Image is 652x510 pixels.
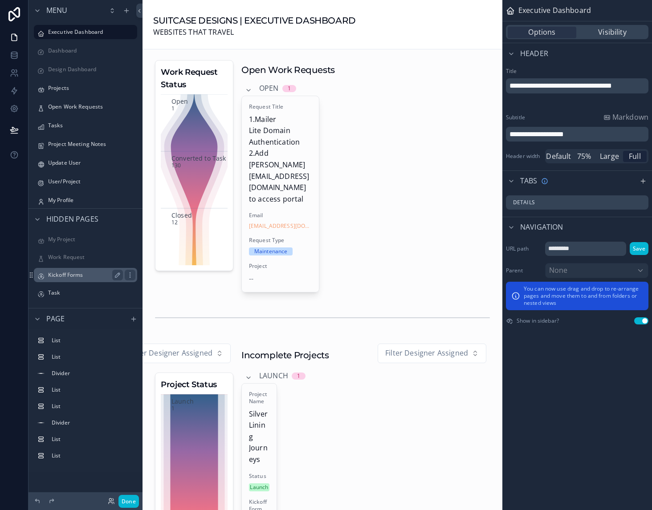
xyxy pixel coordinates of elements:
label: Divider [52,370,134,377]
button: Done [118,495,139,508]
span: Options [528,27,555,38]
span: Menu [46,5,68,16]
h1: SUITCASE DESIGNS | EXECUTIVE DASHBOARD [153,14,356,27]
a: My Project [34,232,137,247]
span: Executive Dashboard [518,5,591,16]
label: Subtitle [506,114,525,121]
span: Markdown [612,112,648,123]
label: List [52,403,134,410]
span: Navigation [520,222,563,233]
a: Tasks [34,118,137,133]
a: Task [34,286,137,300]
label: Executive Dashboard [48,28,132,36]
label: User/Project [48,178,135,185]
label: Parent [506,267,542,274]
span: Default [546,151,571,162]
span: WEBSITES THAT TRAVEL [153,27,356,38]
a: User/Project [34,174,137,189]
span: 75% [577,151,591,162]
label: Details [513,199,535,206]
button: Save [630,242,648,255]
a: My Profile [34,193,137,207]
label: List [52,337,134,344]
label: Kickoff Forms [48,271,119,279]
label: List [52,436,134,443]
a: Project Meeting Notes [34,137,137,151]
span: None [549,265,568,276]
p: You can now use drag and drop to re-arrange pages and move them to and from folders or nested views [524,285,643,307]
label: My Profile [48,197,135,204]
span: Header [520,48,548,60]
a: Design Dashboard [34,62,137,77]
label: Task [48,289,135,296]
label: Show in sidebar? [517,317,559,324]
label: Tasks [48,122,135,129]
label: Project Meeting Notes [48,141,135,148]
a: Kickoff Forms [34,268,137,282]
a: Dashboard [34,44,137,58]
label: Dashboard [48,47,135,54]
div: scrollable content [506,127,648,142]
a: Markdown [603,112,648,123]
span: Visibility [598,27,627,38]
a: Open Work Requests [34,100,137,114]
label: Header width [506,153,542,160]
span: Full [629,151,641,162]
label: Projects [48,85,135,92]
a: Update User [34,156,137,170]
label: Design Dashboard [48,66,135,73]
label: Open Work Requests [48,103,135,110]
a: Work Request [34,250,137,264]
button: None [545,263,648,278]
span: Large [600,151,619,162]
div: scrollable content [29,329,143,472]
label: List [52,353,134,360]
div: scrollable content [506,78,648,93]
label: My Project [48,236,135,243]
a: Executive Dashboard [34,25,137,39]
span: Page [46,313,65,325]
span: Tabs [520,175,538,187]
span: Hidden pages [46,214,98,225]
label: Update User [48,159,135,166]
label: Title [506,68,648,75]
label: List [52,452,134,459]
label: URL path [506,245,542,252]
label: Work Request [48,254,135,261]
label: Divider [52,419,134,426]
a: Projects [34,81,137,95]
label: List [52,386,134,393]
